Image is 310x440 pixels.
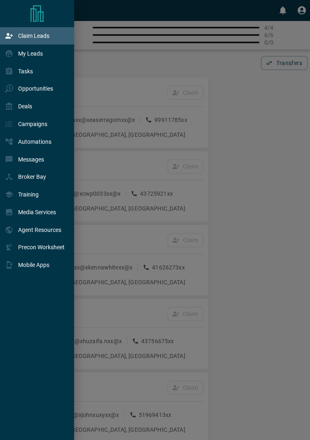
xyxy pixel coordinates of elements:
[18,173,46,180] p: Broker Bay
[18,68,33,75] p: Tasks
[18,103,32,110] p: Deals
[18,227,61,233] p: Agent Resources
[18,121,47,127] p: Campaigns
[18,244,65,250] p: Precon Worksheet
[18,85,53,92] p: Opportunities
[18,156,44,163] p: Messages
[18,50,43,57] p: My Leads
[18,209,56,215] p: Media Services
[18,191,39,198] p: Training
[18,262,49,268] p: Mobile Apps
[18,33,49,39] p: Claim Leads
[18,138,51,145] p: Automations
[29,5,45,22] a: Main Page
